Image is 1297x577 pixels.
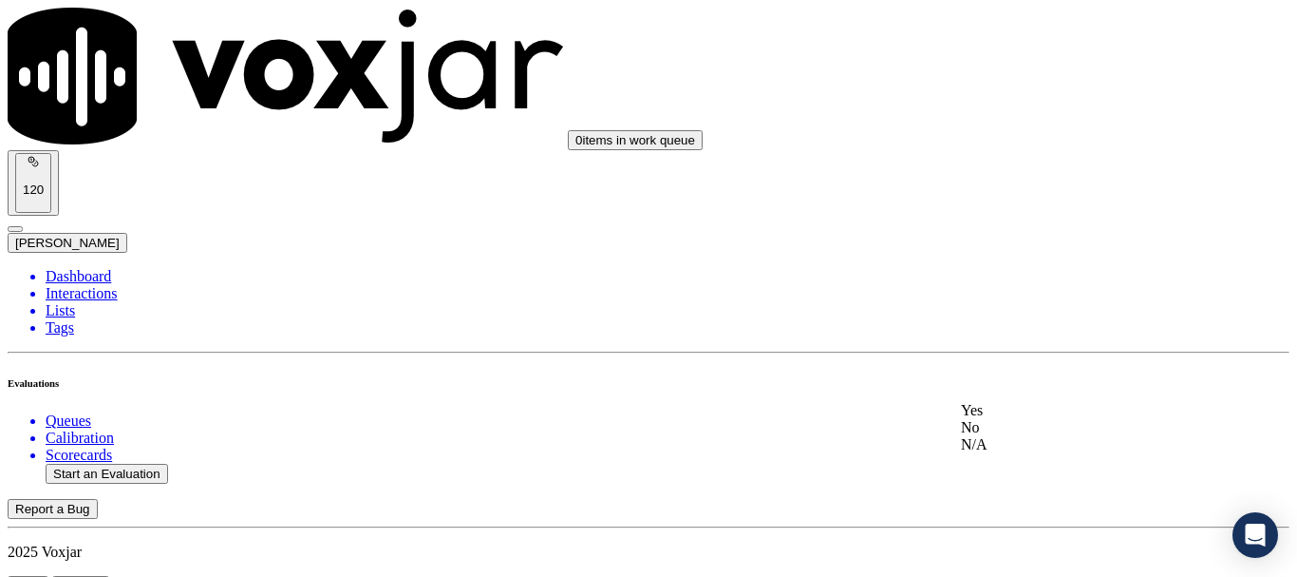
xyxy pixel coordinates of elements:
button: 120 [8,150,59,216]
div: Open Intercom Messenger [1232,512,1278,558]
a: Scorecards [46,447,1289,464]
button: 120 [15,153,51,213]
img: voxjar logo [8,8,564,144]
span: [PERSON_NAME] [15,236,120,250]
a: Tags [46,319,1289,337]
div: No [961,419,1202,436]
button: Report a Bug [8,499,98,519]
a: Interactions [46,285,1289,302]
div: Yes [961,402,1202,419]
a: Lists [46,302,1289,319]
button: [PERSON_NAME] [8,233,127,253]
a: Dashboard [46,268,1289,285]
p: 120 [23,183,44,197]
p: 2025 Voxjar [8,544,1289,561]
h6: Evaluations [8,377,1289,389]
a: Queues [46,413,1289,430]
div: N/A [961,436,1202,453]
a: Calibration [46,430,1289,447]
button: 0items in work queue [568,130,703,150]
button: Start an Evaluation [46,464,168,484]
